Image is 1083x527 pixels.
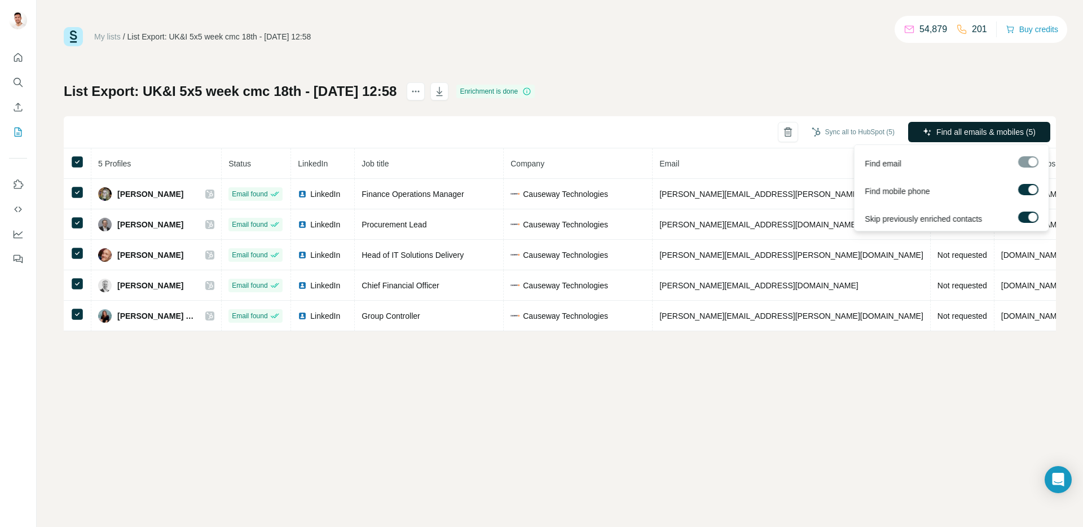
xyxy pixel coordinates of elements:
[98,218,112,231] img: Avatar
[659,220,858,229] span: [PERSON_NAME][EMAIL_ADDRESS][DOMAIN_NAME]
[310,249,340,261] span: LinkedIn
[64,82,397,100] h1: List Export: UK&I 5x5 week cmc 18th - [DATE] 12:58
[310,280,340,291] span: LinkedIn
[523,188,608,200] span: Causeway Technologies
[865,158,901,169] span: Find email
[362,190,464,199] span: Finance Operations Manager
[804,124,902,140] button: Sync all to HubSpot (5)
[9,249,27,269] button: Feedback
[298,281,307,290] img: LinkedIn logo
[298,251,307,260] img: LinkedIn logo
[659,311,923,320] span: [PERSON_NAME][EMAIL_ADDRESS][PERSON_NAME][DOMAIN_NAME]
[228,159,251,168] span: Status
[510,284,520,286] img: company-logo
[362,311,420,320] span: Group Controller
[98,309,112,323] img: Avatar
[117,310,194,322] span: [PERSON_NAME] FCCA
[117,188,183,200] span: [PERSON_NAME]
[1001,251,1064,260] span: [DOMAIN_NAME]
[9,72,27,93] button: Search
[232,311,267,321] span: Email found
[1006,21,1058,37] button: Buy credits
[117,249,183,261] span: [PERSON_NAME]
[659,159,679,168] span: Email
[1045,466,1072,493] div: Open Intercom Messenger
[456,85,535,98] div: Enrichment is done
[937,311,987,320] span: Not requested
[523,219,608,230] span: Causeway Technologies
[117,219,183,230] span: [PERSON_NAME]
[310,310,340,322] span: LinkedIn
[937,251,987,260] span: Not requested
[1001,311,1064,320] span: [DOMAIN_NAME]
[510,159,544,168] span: Company
[919,23,947,36] p: 54,879
[510,315,520,317] img: company-logo
[659,190,923,199] span: [PERSON_NAME][EMAIL_ADDRESS][PERSON_NAME][DOMAIN_NAME]
[865,213,982,225] span: Skip previously enriched contacts
[9,199,27,219] button: Use Surfe API
[407,82,425,100] button: actions
[510,254,520,256] img: company-logo
[310,219,340,230] span: LinkedIn
[362,220,426,229] span: Procurement Lead
[9,11,27,29] img: Avatar
[1001,281,1064,290] span: [DOMAIN_NAME]
[9,122,27,142] button: My lists
[362,251,464,260] span: Head of IT Solutions Delivery
[523,310,608,322] span: Causeway Technologies
[117,280,183,291] span: [PERSON_NAME]
[298,311,307,320] img: LinkedIn logo
[127,31,311,42] div: List Export: UK&I 5x5 week cmc 18th - [DATE] 12:58
[523,249,608,261] span: Causeway Technologies
[123,31,125,42] li: /
[298,190,307,199] img: LinkedIn logo
[659,251,923,260] span: [PERSON_NAME][EMAIL_ADDRESS][PERSON_NAME][DOMAIN_NAME]
[232,219,267,230] span: Email found
[659,281,858,290] span: [PERSON_NAME][EMAIL_ADDRESS][DOMAIN_NAME]
[972,23,987,36] p: 201
[9,224,27,244] button: Dashboard
[232,280,267,291] span: Email found
[98,248,112,262] img: Avatar
[310,188,340,200] span: LinkedIn
[298,220,307,229] img: LinkedIn logo
[94,32,121,41] a: My lists
[362,159,389,168] span: Job title
[98,159,131,168] span: 5 Profiles
[9,174,27,195] button: Use Surfe on LinkedIn
[865,186,930,197] span: Find mobile phone
[64,27,83,46] img: Surfe Logo
[232,189,267,199] span: Email found
[98,279,112,292] img: Avatar
[510,193,520,195] img: company-logo
[232,250,267,260] span: Email found
[362,281,439,290] span: Chief Financial Officer
[936,126,1036,138] span: Find all emails & mobiles (5)
[98,187,112,201] img: Avatar
[298,159,328,168] span: LinkedIn
[937,281,987,290] span: Not requested
[510,223,520,225] img: company-logo
[9,47,27,68] button: Quick start
[9,97,27,117] button: Enrich CSV
[908,122,1050,142] button: Find all emails & mobiles (5)
[523,280,608,291] span: Causeway Technologies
